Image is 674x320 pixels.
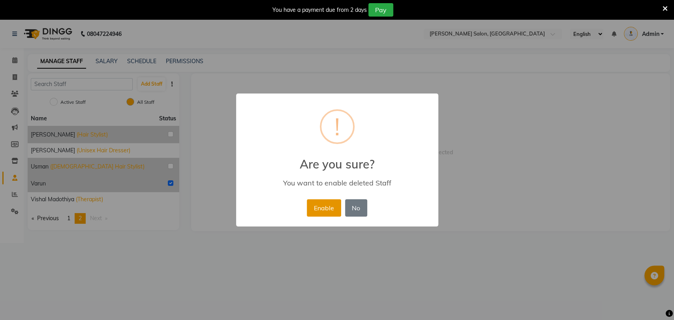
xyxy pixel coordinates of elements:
[368,3,393,17] button: Pay
[345,199,367,217] button: No
[236,148,438,171] h2: Are you sure?
[334,111,340,142] div: !
[247,178,426,187] div: You want to enable deleted Staff
[307,199,341,217] button: Enable
[272,6,367,14] div: You have a payment due from 2 days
